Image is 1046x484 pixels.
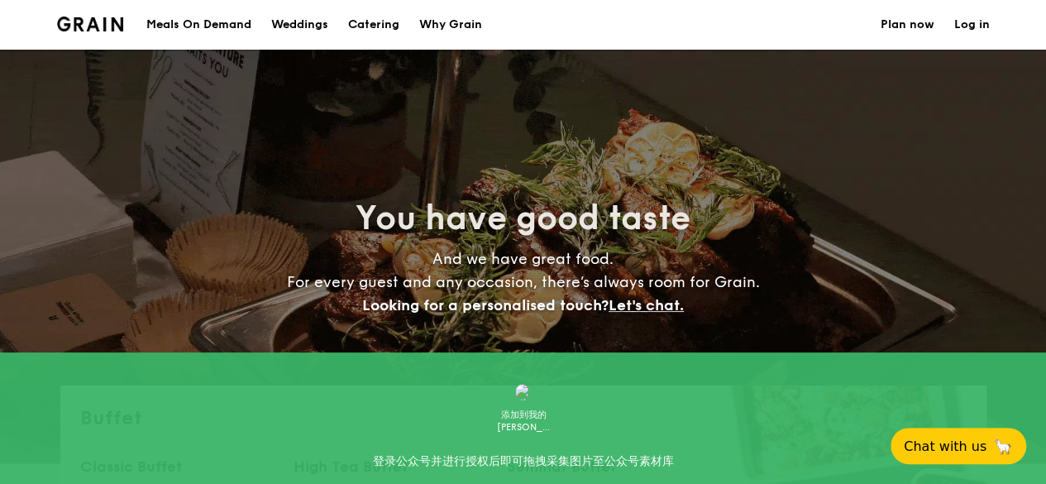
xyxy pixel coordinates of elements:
img: Grain [57,17,124,31]
span: 🦙 [993,437,1013,456]
span: Looking for a personalised touch? [362,296,609,314]
span: And we have great food. For every guest and any occasion, there’s always room for Grain. [287,250,760,314]
span: Let's chat. [609,296,684,314]
span: Chat with us [904,438,986,454]
span: You have good taste [356,199,690,238]
button: Chat with us🦙 [891,428,1026,464]
a: Logotype [57,17,124,31]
